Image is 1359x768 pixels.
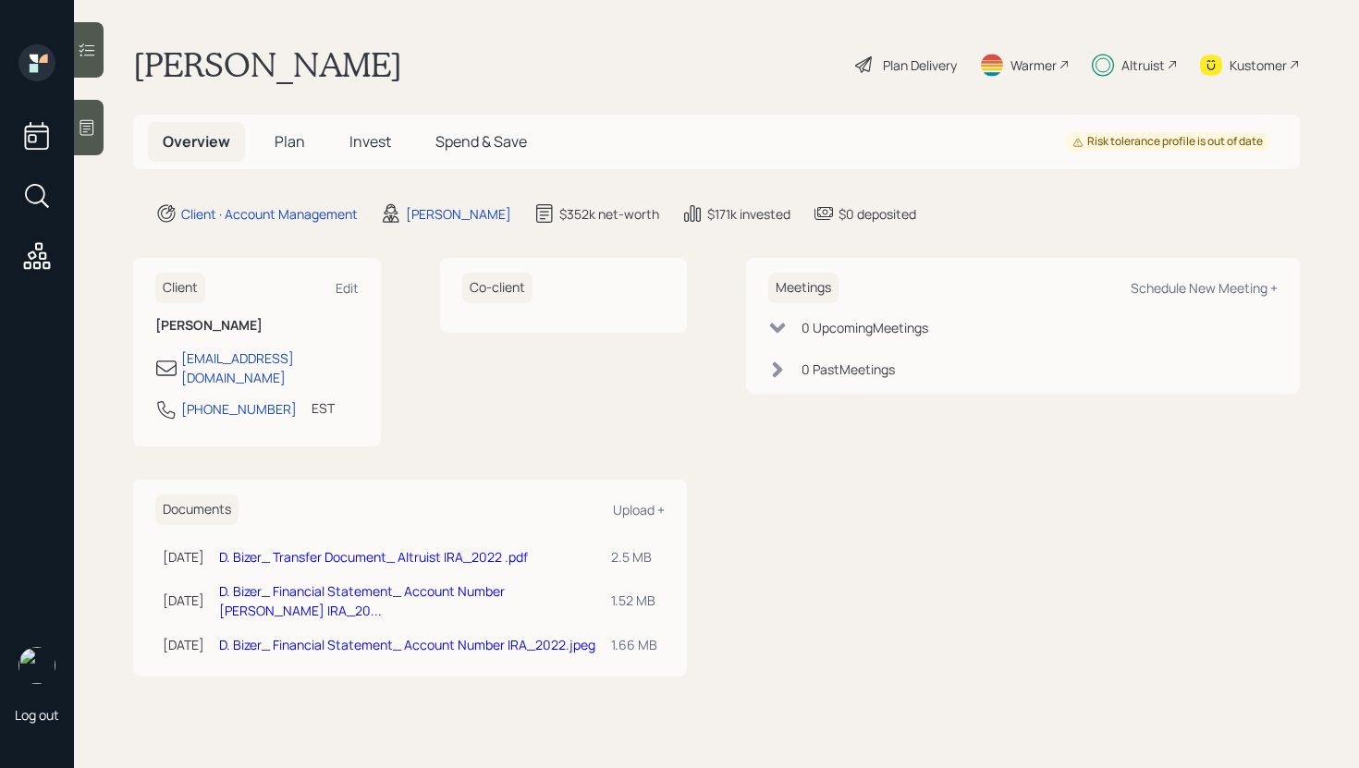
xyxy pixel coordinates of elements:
div: 2.5 MB [611,547,657,567]
span: Invest [349,131,391,152]
div: [DATE] [163,591,204,610]
div: $0 deposited [839,204,916,224]
h6: Co-client [462,273,533,303]
a: D. Bizer_ Financial Statement_ Account Number IRA_2022.jpeg [219,636,595,653]
div: Client · Account Management [181,204,358,224]
div: Schedule New Meeting + [1131,279,1278,297]
div: Kustomer [1230,55,1287,75]
div: 1.52 MB [611,591,657,610]
div: [DATE] [163,547,204,567]
div: Upload + [613,501,665,518]
div: Log out [15,706,59,724]
h1: [PERSON_NAME] [133,44,402,85]
a: D. Bizer_ Transfer Document_ Altruist IRA_2022 .pdf [219,548,528,566]
div: $352k net-worth [559,204,659,224]
div: [EMAIL_ADDRESS][DOMAIN_NAME] [181,348,359,387]
a: D. Bizer_ Financial Statement_ Account Number [PERSON_NAME] IRA_20... [219,582,505,619]
div: 0 Upcoming Meeting s [802,318,928,337]
div: 0 Past Meeting s [802,360,895,379]
div: [PERSON_NAME] [406,204,511,224]
div: [DATE] [163,635,204,654]
div: Warmer [1010,55,1057,75]
span: Overview [163,131,230,152]
h6: Documents [155,494,239,525]
div: 1.66 MB [611,635,657,654]
div: Plan Delivery [883,55,957,75]
h6: [PERSON_NAME] [155,318,359,334]
h6: Meetings [768,273,839,303]
h6: Client [155,273,205,303]
div: Risk tolerance profile is out of date [1072,134,1263,150]
div: Edit [336,279,359,297]
div: Altruist [1121,55,1165,75]
div: EST [312,398,335,418]
div: [PHONE_NUMBER] [181,399,297,419]
div: $171k invested [707,204,790,224]
span: Spend & Save [435,131,527,152]
img: retirable_logo.png [18,647,55,684]
span: Plan [275,131,305,152]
